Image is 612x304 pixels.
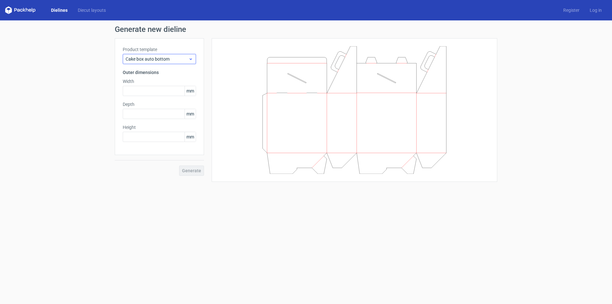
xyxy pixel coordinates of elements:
[46,7,73,13] a: Dielines
[123,69,196,76] h3: Outer dimensions
[185,109,196,119] span: mm
[126,56,188,62] span: Cake box auto bottom
[123,124,196,130] label: Height
[73,7,111,13] a: Diecut layouts
[558,7,585,13] a: Register
[185,86,196,96] span: mm
[115,26,497,33] h1: Generate new dieline
[123,101,196,108] label: Depth
[585,7,607,13] a: Log in
[123,78,196,85] label: Width
[185,132,196,142] span: mm
[123,46,196,53] label: Product template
